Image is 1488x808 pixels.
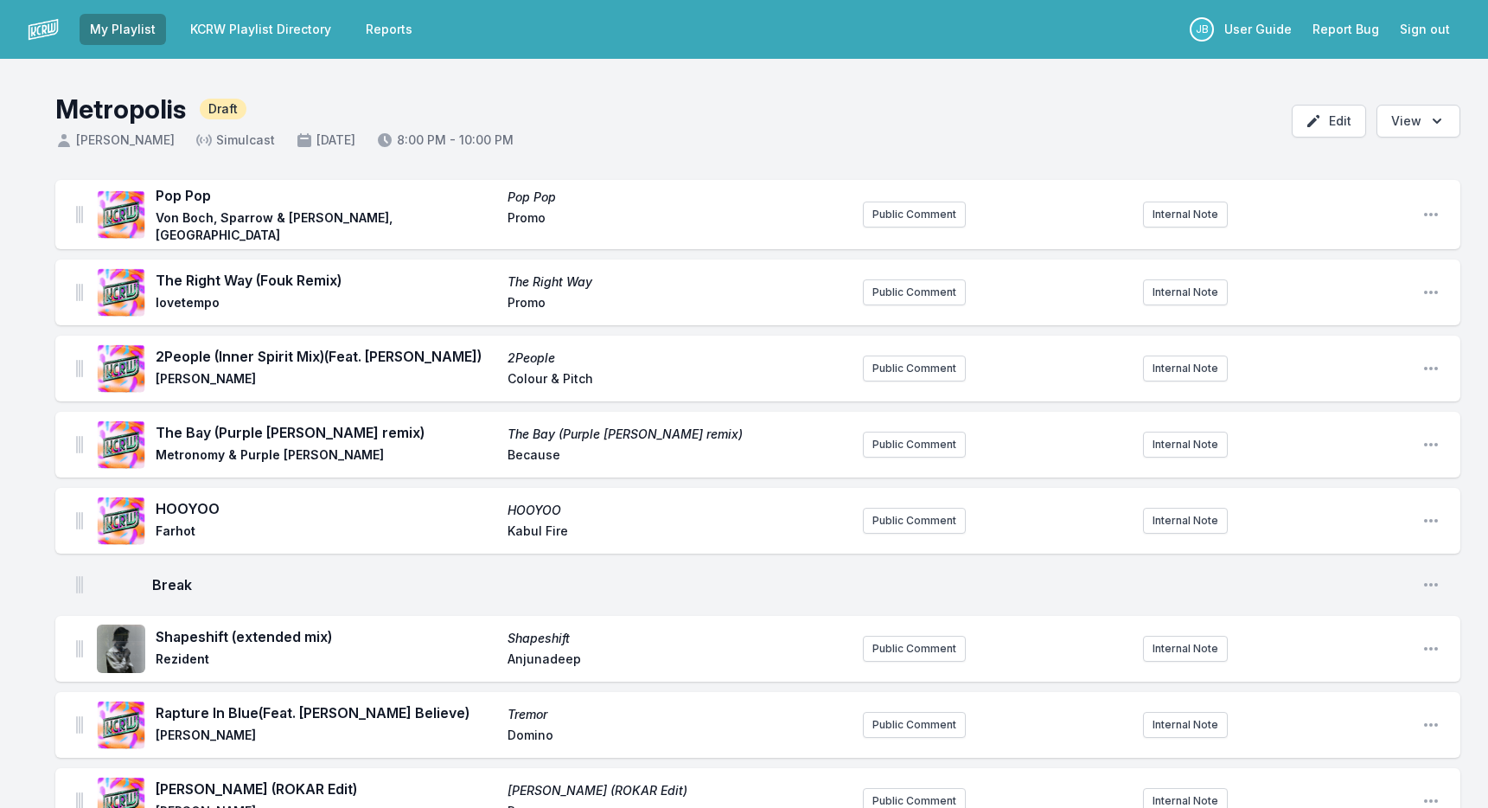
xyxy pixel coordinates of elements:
[1422,360,1440,377] button: Open playlist item options
[508,727,849,747] span: Domino
[55,131,175,149] span: [PERSON_NAME]
[200,99,246,119] span: Draft
[76,284,83,301] img: Drag Handle
[156,446,497,467] span: Metronomy & Purple [PERSON_NAME]
[97,420,145,469] img: The Bay (Purple Disco Machine remix)
[1292,105,1366,138] button: Edit
[508,651,849,671] span: Anjunadeep
[508,294,849,315] span: Promo
[863,432,966,458] button: Public Comment
[508,782,849,799] span: [PERSON_NAME] (ROKAR Edit)
[97,190,145,239] img: Pop Pop
[863,279,966,305] button: Public Comment
[156,346,497,367] span: 2People (Inner Spirit Mix) (Feat. [PERSON_NAME])
[508,523,849,543] span: Kabul Fire
[156,370,497,391] span: [PERSON_NAME]
[1143,432,1228,458] button: Internal Note
[863,202,966,228] button: Public Comment
[1422,716,1440,734] button: Open playlist item options
[355,14,423,45] a: Reports
[156,209,497,244] span: Von Boch, Sparrow & [PERSON_NAME], [GEOGRAPHIC_DATA]
[156,185,497,206] span: Pop Pop
[97,344,145,393] img: 2People
[1302,14,1389,45] a: Report Bug
[508,426,849,443] span: The Bay (Purple [PERSON_NAME] remix)
[156,651,497,671] span: Rezident
[376,131,514,149] span: 8:00 PM - 10:00 PM
[28,14,59,45] img: logo-white-87cec1fa9cbef997252546196dc51331.png
[76,576,83,593] img: Drag Handle
[1143,712,1228,738] button: Internal Note
[1389,14,1460,45] button: Sign out
[55,93,186,125] h1: Metropolis
[76,206,83,223] img: Drag Handle
[1143,508,1228,534] button: Internal Note
[508,273,849,291] span: The Right Way
[1422,436,1440,453] button: Open playlist item options
[76,436,83,453] img: Drag Handle
[156,270,497,291] span: The Right Way (Fouk Remix)
[1143,279,1228,305] button: Internal Note
[1214,14,1302,45] a: User Guide
[195,131,275,149] span: Simulcast
[76,640,83,657] img: Drag Handle
[508,349,849,367] span: 2People
[508,209,849,244] span: Promo
[156,702,497,723] span: Rapture In Blue (Feat. [PERSON_NAME] Believe)
[97,625,145,673] img: Shapeshift
[156,626,497,647] span: Shapeshift (extended mix)
[76,360,83,377] img: Drag Handle
[1376,105,1460,138] button: Open options
[863,508,966,534] button: Public Comment
[508,630,849,647] span: Shapeshift
[1422,640,1440,657] button: Open playlist item options
[863,356,966,382] button: Public Comment
[156,422,497,443] span: The Bay (Purple [PERSON_NAME] remix)
[296,131,355,149] span: [DATE]
[1422,284,1440,301] button: Open playlist item options
[156,498,497,519] span: HOOYOO
[508,446,849,467] span: Because
[156,727,497,747] span: [PERSON_NAME]
[80,14,166,45] a: My Playlist
[156,523,497,543] span: Farhot
[1190,17,1214,42] p: Jason Bentley
[863,712,966,738] button: Public Comment
[508,706,849,723] span: Tremor
[508,189,849,206] span: Pop Pop
[508,502,849,519] span: HOOYOO
[156,779,497,799] span: [PERSON_NAME] (ROKAR Edit)
[97,701,145,749] img: Tremor
[76,512,83,529] img: Drag Handle
[97,268,145,317] img: The Right Way
[1422,512,1440,529] button: Open playlist item options
[863,636,966,662] button: Public Comment
[97,497,145,545] img: HOOYOO
[76,716,83,734] img: Drag Handle
[1143,356,1228,382] button: Internal Note
[156,294,497,315] span: lovetempo
[1143,202,1228,228] button: Internal Note
[180,14,342,45] a: KCRW Playlist Directory
[1143,636,1228,662] button: Internal Note
[1422,576,1440,593] button: Open playlist item options
[508,370,849,391] span: Colour & Pitch
[152,574,1408,595] span: Break
[1422,206,1440,223] button: Open playlist item options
